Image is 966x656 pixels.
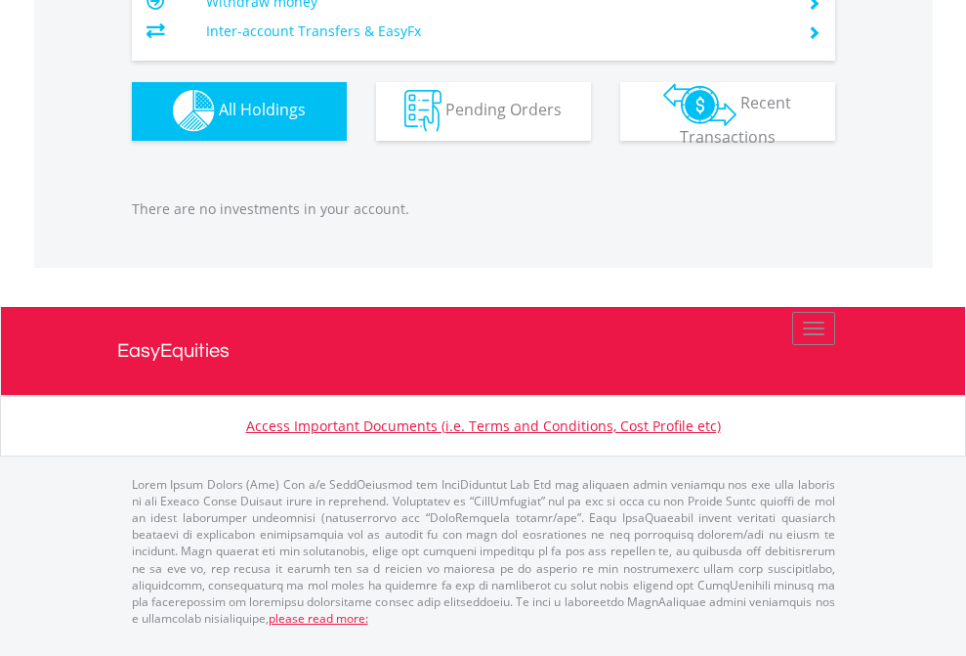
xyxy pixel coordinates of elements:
[269,610,368,627] a: please read more:
[376,82,591,141] button: Pending Orders
[132,476,835,627] p: Lorem Ipsum Dolors (Ame) Con a/e SeddOeiusmod tem InciDiduntut Lab Etd mag aliquaen admin veniamq...
[445,99,562,120] span: Pending Orders
[132,82,347,141] button: All Holdings
[132,199,835,219] p: There are no investments in your account.
[173,90,215,132] img: holdings-wht.png
[219,99,306,120] span: All Holdings
[246,416,721,435] a: Access Important Documents (i.e. Terms and Conditions, Cost Profile etc)
[206,17,783,46] td: Inter-account Transfers & EasyFx
[680,92,792,148] span: Recent Transactions
[117,307,850,395] a: EasyEquities
[620,82,835,141] button: Recent Transactions
[663,83,736,126] img: transactions-zar-wht.png
[404,90,441,132] img: pending_instructions-wht.png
